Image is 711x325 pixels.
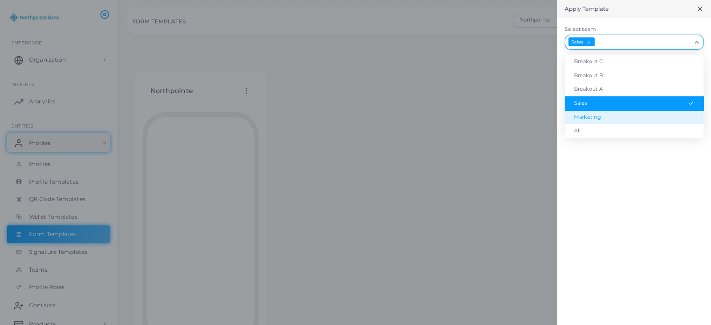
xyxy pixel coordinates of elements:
li: Breakout B [565,69,704,83]
li: Breakout A [565,82,704,96]
li: Breakout C [565,55,704,69]
label: Select team [565,26,704,33]
input: Search for option [596,37,691,47]
li: All [565,124,704,138]
legend: Automatically add template for newly created profiles in the selected teams [562,62,682,83]
span: Sales [568,37,595,46]
li: Marketing [565,110,704,124]
li: Sales [565,96,704,110]
div: Search for option [565,35,704,50]
button: Deselect Sales [585,39,592,45]
h5: Apply Template [565,6,609,12]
